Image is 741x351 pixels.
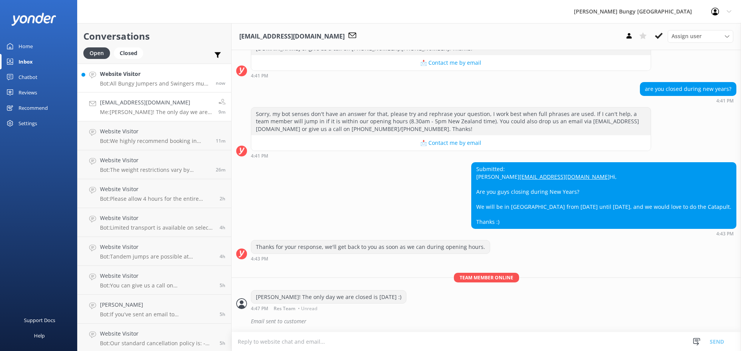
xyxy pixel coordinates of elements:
p: Bot: All Bungy Jumpers and Swingers must be at least [DEMOGRAPHIC_DATA] and 35kgs, except for the... [100,80,210,87]
h4: Website Visitor [100,243,214,251]
p: Bot: If you've sent an email to [EMAIL_ADDRESS][DOMAIN_NAME], the team will do their best to get ... [100,311,214,318]
a: Website VisitorBot:Limited transport is available on select days for the [GEOGRAPHIC_DATA]. If yo... [78,208,231,237]
strong: 4:43 PM [716,232,734,236]
p: Bot: Our standard cancellation policy is: - Cancellations more than 48 hours in advance receive a... [100,340,214,347]
img: yonder-white-logo.png [12,13,56,25]
strong: 4:43 PM [251,257,268,261]
h4: Website Visitor [100,329,214,338]
span: 04:30pm 15-Aug-2025 (UTC +12:00) Pacific/Auckland [216,166,225,173]
h2: Conversations [83,29,225,44]
strong: 4:41 PM [251,74,268,78]
div: Email sent to customer [251,315,736,328]
h4: [PERSON_NAME] [100,301,214,309]
div: Submitted: [PERSON_NAME] Hi, Are you guys closing during New Years? We will be in [GEOGRAPHIC_DAT... [472,163,736,228]
div: Chatbot [19,69,37,85]
p: Bot: You can give us a call on [PHONE_NUMBER] or [PHONE_NUMBER] to chat with a crew member. Our o... [100,282,214,289]
a: Website VisitorBot:Please allow 4 hours for the entire Nevis Bungy experience, including return t... [78,179,231,208]
span: 12:24pm 15-Aug-2025 (UTC +12:00) Pacific/Auckland [220,224,225,231]
h4: Website Visitor [100,214,214,222]
div: Settings [19,116,37,131]
a: [EMAIL_ADDRESS][DOMAIN_NAME]Me:[PERSON_NAME]! The only day we are closed is [DATE] :)9m [78,92,231,121]
div: Help [34,328,45,343]
a: Open [83,49,114,57]
div: 04:47pm 15-Aug-2025 (UTC +12:00) Pacific/Auckland [251,306,406,311]
h4: Website Visitor [100,185,214,193]
div: Sorry, my bot senses don't have an answer for that, please try and rephrase your question, I work... [251,107,651,136]
h4: Website Visitor [100,127,210,136]
h4: Website Visitor [100,70,210,78]
h3: [EMAIL_ADDRESS][DOMAIN_NAME] [239,32,345,42]
span: 04:45pm 15-Aug-2025 (UTC +12:00) Pacific/Auckland [216,138,225,144]
a: Website VisitorBot:Tandem jumps are possible at [GEOGRAPHIC_DATA], [GEOGRAPHIC_DATA], and [GEOGRA... [78,237,231,266]
a: Closed [114,49,147,57]
a: Website VisitorBot:The weight restrictions vary by product: - Kawarau Bridge Bungy: 35kg min/235k... [78,150,231,179]
div: 04:41pm 15-Aug-2025 (UTC +12:00) Pacific/Auckland [251,73,651,78]
span: • Unread [298,306,317,311]
div: Assign User [668,30,733,42]
div: Open [83,47,110,59]
button: 📩 Contact me by email [251,55,651,71]
span: 12:04pm 15-Aug-2025 (UTC +12:00) Pacific/Auckland [220,253,225,260]
button: 📩 Contact me by email [251,135,651,151]
h4: Website Visitor [100,272,214,280]
div: Reviews [19,85,37,100]
a: [PERSON_NAME]Bot:If you've sent an email to [EMAIL_ADDRESS][DOMAIN_NAME], the team will do their ... [78,295,231,324]
span: Res Team [274,306,295,311]
span: 11:33am 15-Aug-2025 (UTC +12:00) Pacific/Auckland [220,282,225,289]
div: Inbox [19,54,33,69]
div: [PERSON_NAME]! The only day we are closed is [DATE] :) [251,291,406,304]
div: 2025-08-15T04:51:22.870 [236,315,736,328]
p: Bot: We highly recommend booking in advance since our slots tend to fill up quickly. You can book... [100,138,210,144]
a: [EMAIL_ADDRESS][DOMAIN_NAME] [519,173,610,180]
p: Bot: Please allow 4 hours for the entire Nevis Bungy experience, including return travel and acti... [100,195,214,202]
span: Team member online [454,273,519,282]
span: 02:20pm 15-Aug-2025 (UTC +12:00) Pacific/Auckland [220,195,225,202]
strong: 4:41 PM [251,154,268,158]
strong: 4:47 PM [251,306,268,311]
div: 04:43pm 15-Aug-2025 (UTC +12:00) Pacific/Auckland [251,256,490,261]
div: Thanks for your response, we'll get back to you as soon as we can during opening hours. [251,240,490,254]
a: Website VisitorBot:All Bungy Jumpers and Swingers must be at least [DEMOGRAPHIC_DATA] and 35kgs, ... [78,64,231,92]
div: are you closed during new years? [640,82,736,96]
p: Bot: The weight restrictions vary by product: - Kawarau Bridge Bungy: 35kg min/235kg max - Kawara... [100,166,210,173]
span: 11:23am 15-Aug-2025 (UTC +12:00) Pacific/Auckland [220,311,225,317]
p: Bot: Limited transport is available on select days for the [GEOGRAPHIC_DATA]. If you’ve booked, p... [100,224,214,231]
div: Home [19,39,33,54]
p: Bot: Tandem jumps are possible at [GEOGRAPHIC_DATA], [GEOGRAPHIC_DATA], and [GEOGRAPHIC_DATA], or... [100,253,214,260]
div: Support Docs [24,312,55,328]
div: Closed [114,47,143,59]
div: 04:41pm 15-Aug-2025 (UTC +12:00) Pacific/Auckland [251,153,651,158]
h4: [EMAIL_ADDRESS][DOMAIN_NAME] [100,98,213,107]
a: Website VisitorBot:You can give us a call on [PHONE_NUMBER] or [PHONE_NUMBER] to chat with a crew... [78,266,231,295]
span: 04:47pm 15-Aug-2025 (UTC +12:00) Pacific/Auckland [218,109,225,115]
strong: 4:41 PM [716,99,734,103]
span: Assign user [672,32,702,40]
p: Me: [PERSON_NAME]! The only day we are closed is [DATE] :) [100,109,213,116]
div: 04:43pm 15-Aug-2025 (UTC +12:00) Pacific/Auckland [471,231,736,236]
h4: Website Visitor [100,156,210,165]
a: Website VisitorBot:We highly recommend booking in advance since our slots tend to fill up quickly... [78,121,231,150]
div: 04:41pm 15-Aug-2025 (UTC +12:00) Pacific/Auckland [640,98,736,103]
div: Recommend [19,100,48,116]
span: 10:59am 15-Aug-2025 (UTC +12:00) Pacific/Auckland [220,340,225,346]
span: 04:57pm 15-Aug-2025 (UTC +12:00) Pacific/Auckland [216,80,225,86]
